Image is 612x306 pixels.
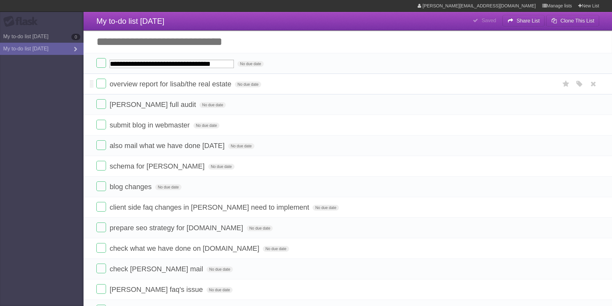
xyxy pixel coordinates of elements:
span: No due date [313,205,339,211]
label: Done [96,202,106,212]
span: No due date [155,184,181,190]
div: Flask [3,16,42,27]
label: Done [96,161,106,170]
span: check what we have done on [DOMAIN_NAME] [110,244,261,252]
b: Clone This List [560,18,594,23]
span: schema for [PERSON_NAME] [110,162,206,170]
span: submit blog in webmaster [110,121,191,129]
span: No due date [235,82,261,87]
b: Share List [517,18,540,23]
span: No due date [207,287,233,293]
label: Done [96,181,106,191]
span: No due date [200,102,226,108]
label: Done [96,284,106,294]
button: Clone This List [546,15,599,27]
span: [PERSON_NAME] full audit [110,101,198,109]
b: Saved [482,18,496,23]
span: My to-do list [DATE] [96,17,164,25]
span: prepare seo strategy for [DOMAIN_NAME] [110,224,245,232]
span: No due date [208,164,234,170]
label: Done [96,99,106,109]
span: client side faq changes in [PERSON_NAME] need to implement [110,203,311,211]
label: Star task [560,79,572,89]
label: Done [96,58,106,68]
span: also mail what we have done [DATE] [110,142,226,150]
span: No due date [228,143,254,149]
label: Done [96,223,106,232]
label: Done [96,120,106,129]
label: Done [96,79,106,88]
span: blog changes [110,183,153,191]
span: check [PERSON_NAME] mail [110,265,205,273]
label: Done [96,264,106,273]
button: Share List [502,15,545,27]
span: No due date [247,225,273,231]
span: [PERSON_NAME] faq's issue [110,285,204,293]
label: Done [96,243,106,253]
span: No due date [237,61,263,67]
span: overview report for lisab/the real estate [110,80,233,88]
span: No due date [193,123,219,128]
b: 0 [71,34,80,40]
span: No due date [207,267,233,272]
span: No due date [263,246,289,252]
label: Done [96,140,106,150]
